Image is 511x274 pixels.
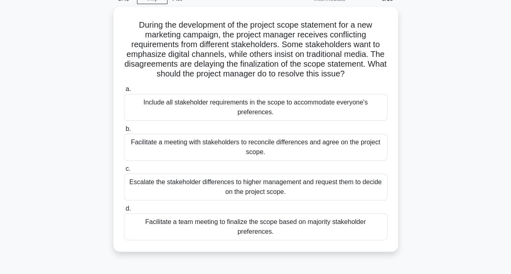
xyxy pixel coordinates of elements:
[126,165,130,172] span: c.
[124,174,387,200] div: Escalate the stakeholder differences to higher management and request them to decide on the proje...
[124,94,387,121] div: Include all stakeholder requirements in the scope to accommodate everyone's preferences.
[124,213,387,240] div: Facilitate a team meeting to finalize the scope based on majority stakeholder preferences.
[126,85,131,92] span: a.
[126,205,131,212] span: d.
[126,125,131,132] span: b.
[124,134,387,161] div: Facilitate a meeting with stakeholders to reconcile differences and agree on the project scope.
[123,20,388,79] h5: During the development of the project scope statement for a new marketing campaign, the project m...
